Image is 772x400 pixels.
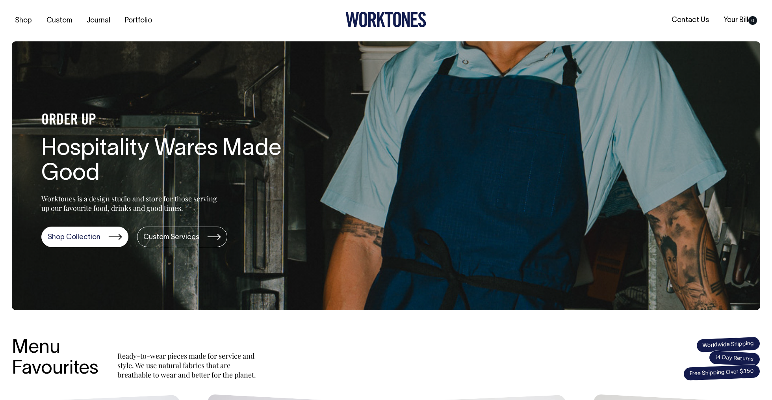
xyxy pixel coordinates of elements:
[43,14,75,27] a: Custom
[12,14,35,27] a: Shop
[137,227,227,247] a: Custom Services
[709,350,761,367] span: 14 Day Returns
[41,112,293,129] h4: ORDER UP
[748,16,757,25] span: 0
[117,351,259,380] p: Ready-to-wear pieces made for service and style. We use natural fabrics that are breathable to we...
[696,336,760,353] span: Worldwide Shipping
[122,14,155,27] a: Portfolio
[41,227,128,247] a: Shop Collection
[683,364,760,381] span: Free Shipping Over $350
[668,14,712,27] a: Contact Us
[12,338,98,380] h3: Menu Favourites
[720,14,760,27] a: Your Bill0
[41,194,221,213] p: Worktones is a design studio and store for those serving up our favourite food, drinks and good t...
[84,14,113,27] a: Journal
[41,137,293,187] h1: Hospitality Wares Made Good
